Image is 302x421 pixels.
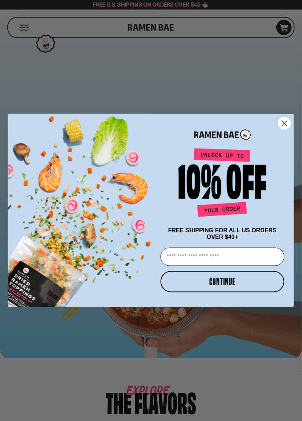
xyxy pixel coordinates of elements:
[161,271,284,292] button: CONTINUE
[168,227,277,240] span: FREE SHIPPING FOR ALL US ORDERS OVER $40+
[278,117,291,130] button: Close dialog
[8,108,158,307] img: ce7035ce-2e49-461c-ae4b-8ade7372f32c.png
[177,148,268,220] img: Unlock up to 10% off
[194,129,251,141] img: Ramen Bae Logo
